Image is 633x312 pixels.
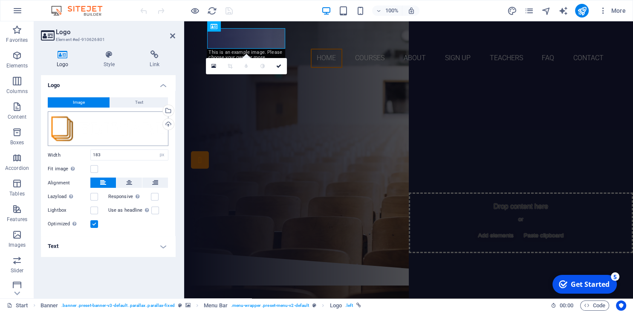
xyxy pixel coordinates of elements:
p: Tables [9,190,25,197]
h6: Session time [551,300,573,311]
span: . banner .preset-banner-v3-default .parallax .parallax-fixed [61,300,174,311]
span: Text [135,97,143,108]
label: Use as headline [108,205,151,216]
label: Optimized [48,219,90,229]
button: More [595,4,629,17]
p: Elements [6,62,28,69]
div: Get Started 5 items remaining, 0% complete [5,3,69,22]
button: Image [48,97,110,108]
button: Text [110,97,168,108]
span: . menu-wrapper .preset-menu-v2-default [231,300,309,311]
span: Code [584,300,605,311]
a: Select files from the file manager, stock photos, or upload file(s) [206,58,222,74]
h4: Style [88,50,134,68]
nav: breadcrumb [40,300,361,311]
div: This is an example image. Please choose your own for more options. [207,49,285,66]
a: Click to cancel selection. Double-click to open Pages [7,300,28,311]
p: Content [8,114,26,120]
p: Boxes [10,139,24,146]
i: Pages (Ctrl+Alt+S) [524,6,534,16]
img: Editor Logo [49,6,113,16]
button: publish [575,4,589,17]
span: 00 00 [560,300,573,311]
i: AI Writer [558,6,568,16]
button: reload [207,6,217,16]
a: Greyscale [254,58,271,74]
h6: 100% [385,6,399,16]
button: text_generator [558,6,568,16]
i: This element contains a background [185,303,191,308]
i: Design (Ctrl+Alt+Y) [507,6,517,16]
p: Accordion [5,165,29,172]
button: pages [524,6,534,16]
h4: Text [41,236,175,257]
a: Crop mode [222,58,238,74]
span: : [566,302,567,309]
button: Click here to leave preview mode and continue editing [190,6,200,16]
h3: Element #ed-910626801 [56,36,158,44]
span: Click to select. Double-click to edit [40,300,58,311]
div: 5 [63,1,72,9]
label: Responsive [108,192,151,202]
span: . left [345,300,353,311]
a: Confirm ( Ctrl ⏎ ) [271,58,287,74]
label: Lazyload [48,192,90,202]
p: Favorites [6,37,28,44]
h4: Logo [41,75,175,90]
h4: Logo [41,50,88,68]
p: Columns [6,88,28,95]
h4: Link [134,50,175,68]
span: Click to select. Double-click to edit [330,300,341,311]
button: Usercentrics [616,300,626,311]
label: Alignment [48,178,90,188]
span: Image [73,97,85,108]
span: Click to select. Double-click to edit [204,300,228,311]
button: Code [580,300,609,311]
i: This element is linked [356,303,361,308]
a: Blur [238,58,254,74]
label: Fit image [48,164,90,174]
p: Features [7,216,27,223]
i: This element is a customizable preset [312,303,316,308]
div: Get Started [23,8,62,17]
i: This element is a customizable preset [178,303,182,308]
button: design [507,6,517,16]
label: Width [48,153,90,157]
div: educare-logo.png [48,111,168,146]
label: Lightbox [48,205,90,216]
p: Slider [11,267,24,274]
span: More [599,6,626,15]
i: On resize automatically adjust zoom level to fit chosen device. [407,7,415,15]
button: 100% [372,6,402,16]
button: navigator [541,6,551,16]
i: Navigator [541,6,551,16]
p: Images [9,242,26,248]
i: Publish [577,6,587,16]
h2: Logo [56,28,175,36]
